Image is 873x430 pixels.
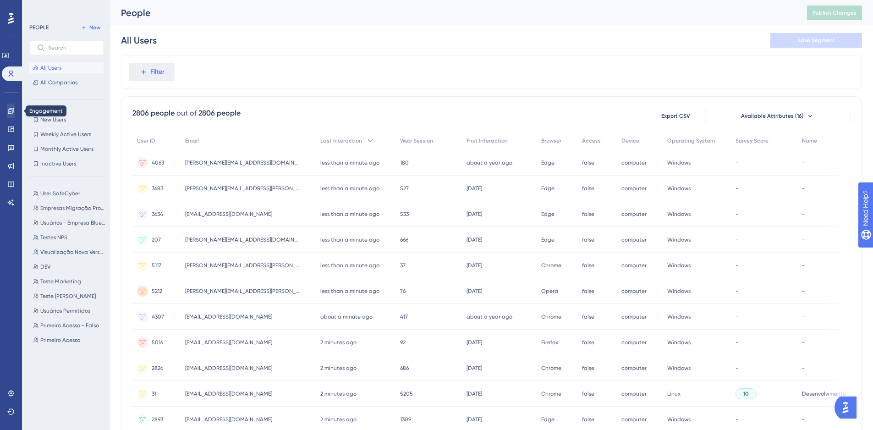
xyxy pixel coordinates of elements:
[400,137,433,144] span: Web Session
[185,137,199,144] span: Email
[802,416,805,423] span: -
[48,44,96,51] input: Search
[541,185,555,192] span: Edge
[29,217,109,228] button: Usuários - Empresa BluePex
[661,112,690,120] span: Export CSV
[667,137,715,144] span: Operating System
[667,364,691,372] span: Windows
[40,234,67,241] span: Testes NPS
[736,185,738,192] span: -
[320,137,362,144] span: Last Interaction
[582,287,594,295] span: false
[467,314,512,320] time: about a year ago
[29,158,104,169] button: Inactive Users
[400,236,408,243] span: 666
[621,159,647,166] span: computer
[736,339,738,346] span: -
[185,262,300,269] span: [PERSON_NAME][EMAIL_ADDRESS][PERSON_NAME][DOMAIN_NAME]
[320,211,379,217] time: less than a minute ago
[582,137,601,144] span: Access
[621,262,647,269] span: computer
[320,365,357,371] time: 2 minutes ago
[185,390,272,397] span: [EMAIL_ADDRESS][DOMAIN_NAME]
[320,288,379,294] time: less than a minute ago
[121,6,784,19] div: People
[137,137,155,144] span: User ID
[467,288,482,294] time: [DATE]
[621,287,647,295] span: computer
[467,339,482,346] time: [DATE]
[802,159,805,166] span: -
[29,232,109,243] button: Testes NPS
[185,159,300,166] span: [PERSON_NAME][EMAIL_ADDRESS][DOMAIN_NAME]
[29,77,104,88] button: All Companies
[89,24,100,31] span: New
[152,210,163,218] span: 3634
[582,416,594,423] span: false
[29,62,104,73] button: All Users
[653,109,698,123] button: Export CSV
[129,63,175,81] button: Filter
[541,236,555,243] span: Edge
[185,339,272,346] span: [EMAIL_ADDRESS][DOMAIN_NAME]
[667,185,691,192] span: Windows
[621,364,647,372] span: computer
[802,236,805,243] span: -
[152,159,164,166] span: 4063
[29,24,49,31] div: PEOPLE
[835,394,862,421] iframe: UserGuiding AI Assistant Launcher
[621,185,647,192] span: computer
[29,320,109,331] button: Primeiro Acesso - Falso
[29,261,109,272] button: DEV
[185,364,272,372] span: [EMAIL_ADDRESS][DOMAIN_NAME]
[541,364,561,372] span: Chrome
[667,416,691,423] span: Windows
[29,203,109,214] button: Empresas Migração Protection - API
[582,364,594,372] span: false
[40,307,90,314] span: Usuários Permitidos
[582,262,594,269] span: false
[152,287,162,295] span: 5212
[29,305,109,316] button: Usuários Permitidos
[802,390,846,397] span: Desenvolvimento
[320,237,379,243] time: less than a minute ago
[736,159,738,166] span: -
[467,160,512,166] time: about a year ago
[541,287,558,295] span: Opera
[621,236,647,243] span: computer
[467,185,482,192] time: [DATE]
[152,339,163,346] span: 5016
[320,314,373,320] time: about a minute ago
[78,22,104,33] button: New
[40,64,61,72] span: All Users
[152,390,156,397] span: 31
[40,278,81,285] span: Teste Marketing
[582,339,594,346] span: false
[29,276,109,287] button: Teste Marketing
[802,313,805,320] span: -
[582,210,594,218] span: false
[621,390,647,397] span: computer
[29,114,104,125] button: New Users
[121,34,157,47] div: All Users
[29,291,109,302] button: Teste [PERSON_NAME]
[185,236,300,243] span: [PERSON_NAME][EMAIL_ADDRESS][DOMAIN_NAME]
[621,339,647,346] span: computer
[185,416,272,423] span: [EMAIL_ADDRESS][DOMAIN_NAME]
[29,129,104,140] button: Weekly Active Users
[400,159,409,166] span: 180
[813,9,857,17] span: Publish Changes
[667,390,681,397] span: Linux
[320,262,379,269] time: less than a minute ago
[770,33,862,48] button: Save Segment
[29,143,104,154] button: Monthly Active Users
[582,159,594,166] span: false
[185,287,300,295] span: [PERSON_NAME][EMAIL_ADDRESS][PERSON_NAME][DOMAIN_NAME]
[40,248,105,256] span: Visualização Nova Versão App
[40,292,96,300] span: Teste [PERSON_NAME]
[802,262,805,269] span: -
[40,160,76,167] span: Inactive Users
[667,262,691,269] span: Windows
[40,79,77,86] span: All Companies
[198,108,241,119] div: 2806 people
